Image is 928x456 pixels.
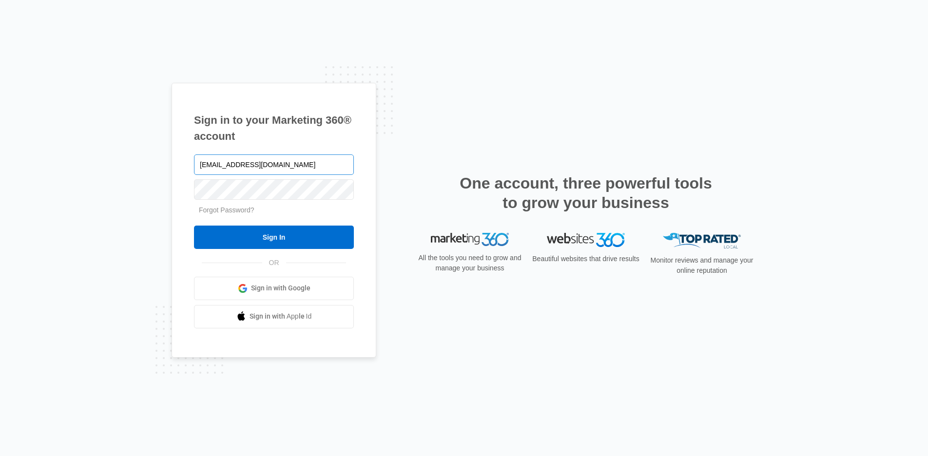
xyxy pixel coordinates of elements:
input: Sign In [194,226,354,249]
p: Beautiful websites that drive results [531,254,640,264]
img: tab_domain_overview_orange.svg [26,57,34,64]
img: tab_keywords_by_traffic_grey.svg [97,57,105,64]
span: Sign in with Apple Id [250,311,312,322]
div: Domain: [DOMAIN_NAME] [25,25,107,33]
a: Sign in with Apple Id [194,305,354,328]
h2: One account, three powerful tools to grow your business [457,173,715,212]
h1: Sign in to your Marketing 360® account [194,112,354,144]
span: Sign in with Google [251,283,310,293]
p: All the tools you need to grow and manage your business [415,253,524,273]
a: Forgot Password? [199,206,254,214]
div: Keywords by Traffic [108,57,164,64]
img: logo_orange.svg [16,16,23,23]
input: Email [194,154,354,175]
span: OR [262,258,286,268]
div: Domain Overview [37,57,87,64]
div: v 4.0.25 [27,16,48,23]
img: Websites 360 [547,233,625,247]
img: website_grey.svg [16,25,23,33]
img: Top Rated Local [663,233,741,249]
a: Sign in with Google [194,277,354,300]
p: Monitor reviews and manage your online reputation [647,255,756,276]
img: Marketing 360 [431,233,509,247]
